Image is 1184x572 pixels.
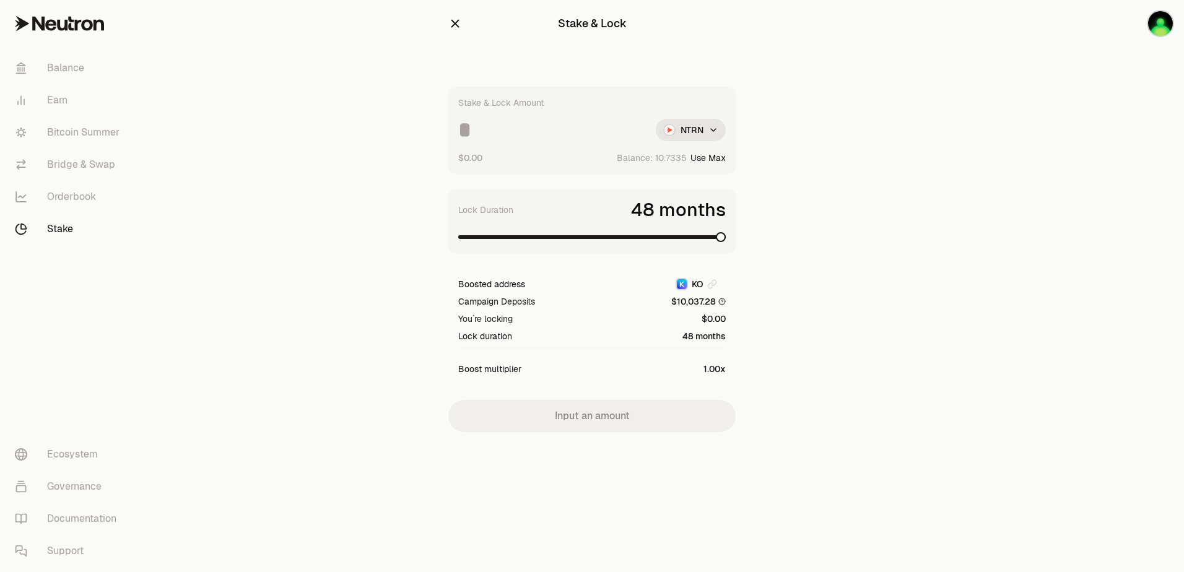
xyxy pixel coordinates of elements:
[5,116,134,149] a: Bitcoin Summer
[5,52,134,84] a: Balance
[690,152,726,164] button: Use Max
[5,470,134,503] a: Governance
[682,330,726,342] span: 48 months
[5,213,134,245] a: Stake
[458,363,521,375] span: Boost multiplier
[458,330,512,342] span: Lock duration
[631,199,726,221] span: 48 months
[558,15,627,32] div: Stake & Lock
[692,278,703,290] span: KO
[703,363,726,375] span: 1.00x
[666,278,726,290] button: KeplrKO
[5,503,134,535] a: Documentation
[458,278,525,290] span: Boosted address
[656,119,726,141] div: NTRN
[5,181,134,213] a: Orderbook
[677,279,687,289] img: Keplr
[458,97,544,109] div: Stake & Lock Amount
[458,295,535,308] span: Campaign Deposits
[671,295,726,308] span: $10,037.28
[617,152,653,164] span: Balance:
[1148,11,1173,36] img: KO
[5,149,134,181] a: Bridge & Swap
[458,313,513,325] span: You`re locking
[458,204,513,216] label: Lock Duration
[458,151,482,164] button: $0.00
[5,438,134,470] a: Ecosystem
[5,84,134,116] a: Earn
[5,535,134,567] a: Support
[702,313,726,325] span: $0.00
[664,125,674,135] img: NTRN Logo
